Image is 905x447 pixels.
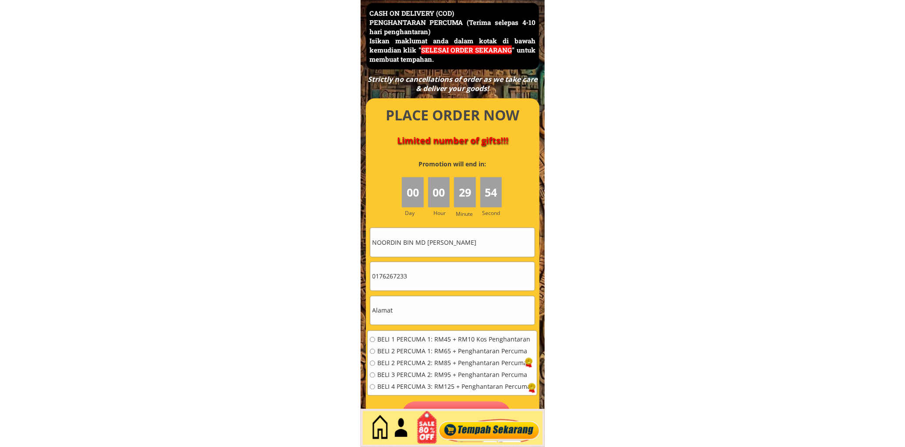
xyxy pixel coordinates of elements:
h3: Hour [433,209,452,217]
h3: CASH ON DELIVERY (COD) PENGHANTARAN PERCUMA (Terima selepas 4-10 hari penghantaran) Isikan maklum... [369,9,536,64]
div: Strictly no cancellations of order as we take care & deliver your goods! [365,75,540,93]
h3: Minute [456,210,475,218]
h3: Day [405,209,427,217]
h4: Limited number of gifts!!! [376,135,529,146]
span: BELI 2 PERCUMA 2: RM85 + Penghantaran Percuma [377,360,531,366]
h4: PLACE ORDER NOW [376,106,529,125]
span: BELI 2 PERCUMA 1: RM65 + Penghantaran Percuma [377,348,531,355]
span: SELESAI ORDER SEKARANG [421,46,512,54]
h3: Promotion will end in: [403,159,502,169]
span: BELI 3 PERCUMA 2: RM95 + Penghantaran Percuma [377,372,531,378]
p: Pesan sekarang [401,401,511,431]
input: Nama [370,228,535,257]
input: Telefon [370,262,535,291]
h3: Second [483,209,504,217]
span: BELI 4 PERCUMA 3: RM125 + Penghantaran Percuma [377,384,531,390]
input: Alamat [370,296,535,325]
span: BELI 1 PERCUMA 1: RM45 + RM10 Kos Penghantaran [377,337,531,343]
